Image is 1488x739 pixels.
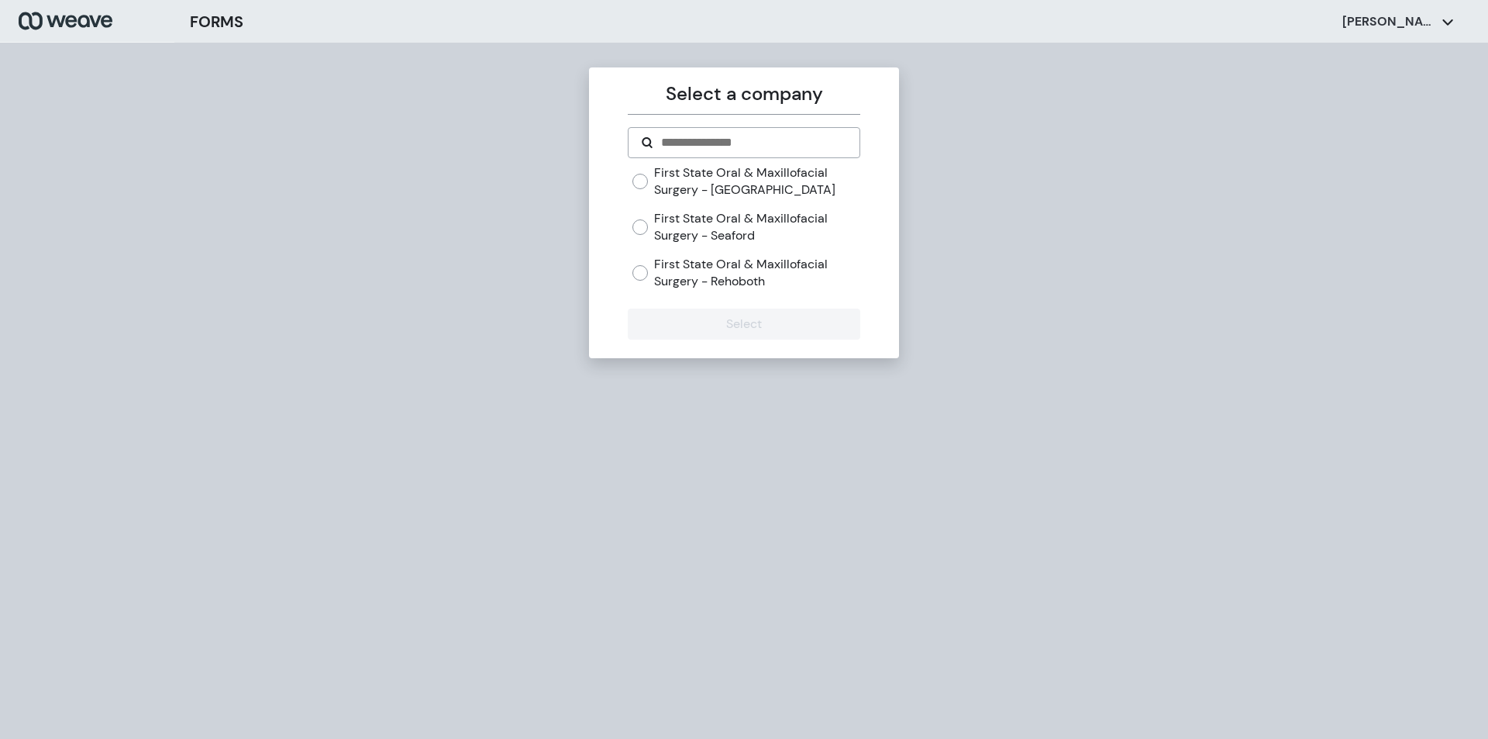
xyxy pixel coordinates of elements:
[654,256,859,289] label: First State Oral & Maxillofacial Surgery - Rehoboth
[660,133,846,152] input: Search
[654,210,859,243] label: First State Oral & Maxillofacial Surgery - Seaford
[1342,13,1435,30] p: [PERSON_NAME]
[628,80,859,108] p: Select a company
[654,164,859,198] label: First State Oral & Maxillofacial Surgery - [GEOGRAPHIC_DATA]
[190,10,243,33] h3: FORMS
[628,309,859,340] button: Select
